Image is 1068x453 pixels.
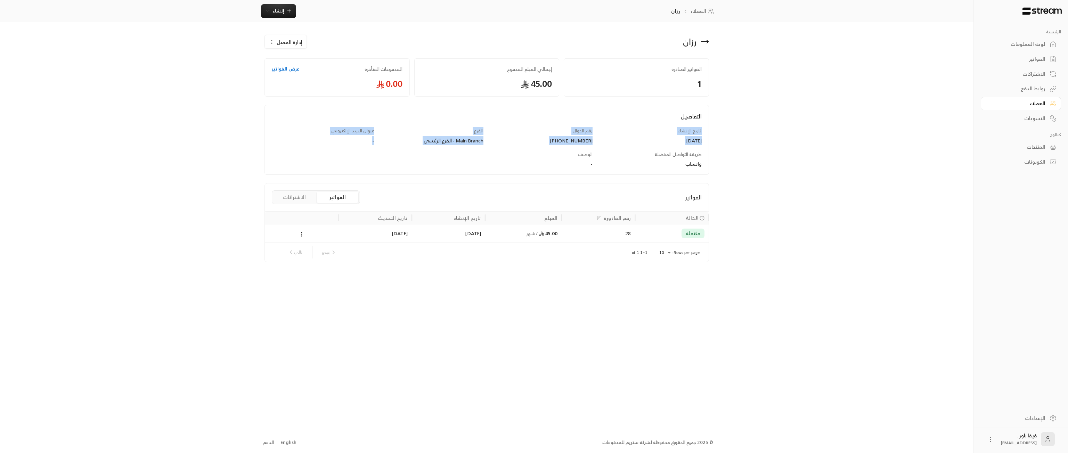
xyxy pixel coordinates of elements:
span: الفواتير الصادرة [571,66,702,73]
div: 45.00 [489,224,557,242]
button: الاشتراكات [274,192,315,203]
p: كتالوج [981,132,1061,138]
div: [DATE] [342,224,407,242]
div: العملاء [989,100,1045,107]
span: إنشاء [273,6,284,15]
div: - [381,160,593,167]
div: الإعدادات [989,415,1045,422]
a: العملاء [981,97,1061,110]
span: [EMAIL_ADDRESS].... [998,439,1037,446]
nav: breadcrumb [671,8,716,15]
div: English [280,439,296,446]
div: المنتجات [989,143,1045,150]
div: الكوبونات [989,158,1045,165]
p: 1–1 of 1 [632,250,647,255]
span: الفرع [474,127,483,135]
span: عنوان البريد الإلكتروني [331,127,374,135]
div: رقم الفاتورة [604,214,631,222]
div: فيقا باور . [998,432,1037,446]
span: الحالة [686,214,699,221]
div: - [272,137,374,144]
div: الفواتير [989,56,1045,63]
div: روابط الدفع [989,85,1045,92]
span: المدفوعات المتأخرة [365,66,402,73]
span: 0.00 [272,78,402,89]
a: الدعم [260,436,276,449]
span: إجمالي المبلغ المدفوع [422,66,552,73]
p: Rows per page: [672,250,700,255]
span: 45.00 [422,78,552,89]
p: الرئيسية [981,29,1061,35]
div: تاريخ الإنشاء [454,214,481,222]
div: 10 [656,248,672,257]
span: واتساب [685,159,702,168]
a: العملاء [691,8,716,15]
a: الإعدادات [981,411,1061,425]
a: الفواتير [981,52,1061,66]
a: المدفوعات المتأخرةعرض الفواتير0.00 [264,58,410,97]
div: [PHONE_NUMBER] [490,137,593,144]
a: عرض الفواتير [272,66,299,73]
p: رزان [671,8,680,15]
div: [DATE] [416,224,481,242]
div: رزان [683,36,696,47]
div: [DATE] [599,137,702,144]
img: Logo [1022,7,1062,15]
div: 28 [566,224,631,242]
a: التسويات [981,112,1061,125]
div: Main Branch - الفرع الرئيسي [381,137,483,144]
div: الاشتراكات [989,71,1045,77]
div: لوحة المعلومات [989,41,1045,48]
button: الفواتير [317,192,358,203]
a: لوحة المعلومات [981,38,1061,51]
span: الفواتير [685,193,702,201]
div: التسويات [989,115,1045,122]
span: / شهر [526,229,538,238]
span: تاريخ الإنشاء [678,127,702,135]
button: إنشاء [261,4,296,18]
span: الوصف [578,150,593,158]
a: المنتجات [981,140,1061,154]
span: إدارة العميل [277,39,302,46]
div: المبلغ [544,214,557,222]
div: © 2025 جميع الحقوق محفوظة لشركة ستريم للمدفوعات. [602,439,713,446]
span: مكتملة [686,230,700,237]
button: Sort [595,214,603,222]
span: التفاصيل [680,112,702,121]
span: رقم الجوال [572,127,593,135]
a: روابط الدفع [981,82,1061,96]
span: 1 [571,78,702,89]
div: تاريخ التحديث [378,214,408,222]
a: الكوبونات [981,155,1061,169]
span: طريقة التواصل المفضلة [654,150,702,158]
button: إدارة العميل [265,35,307,49]
a: الاشتراكات [981,67,1061,81]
